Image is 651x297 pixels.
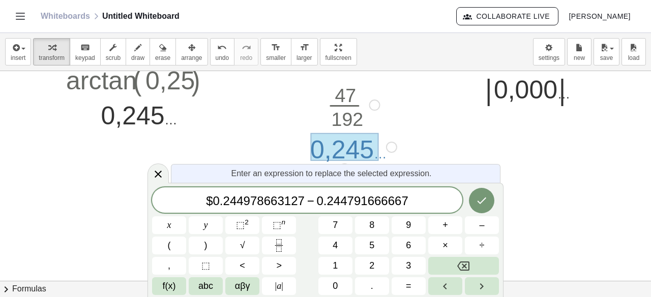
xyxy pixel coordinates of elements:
span: 2 [369,259,374,273]
button: Square root [225,237,259,254]
span: . [220,194,223,208]
button: erase [150,38,176,65]
span: 4 [334,194,340,208]
span: , [168,259,170,273]
span: ) [204,239,208,252]
button: 0 [318,277,352,295]
span: 4 [230,194,236,208]
span: ⬚ [236,220,245,230]
span: αβγ [235,279,250,293]
span: 2 [327,194,333,208]
button: Minus [465,216,499,234]
button: insert [5,38,31,65]
span: 5 [369,239,374,252]
span: load [628,54,640,61]
span: 6 [388,194,395,208]
span: 9 [244,194,250,208]
button: 5 [355,237,389,254]
button: . [355,277,389,295]
span: larger [297,54,312,61]
span: 6 [271,194,277,208]
span: arrange [181,54,202,61]
button: Functions [152,277,186,295]
button: scrub [100,38,126,65]
i: keyboard [80,42,90,54]
span: √ [240,239,245,252]
span: 7 [250,194,257,208]
span: 1 [361,194,367,208]
button: format_sizesmaller [260,38,291,65]
button: settings [533,38,565,65]
span: 7 [333,218,338,232]
button: Collaborate Live [456,7,558,25]
span: 4 [333,239,338,252]
button: format_sizelarger [291,38,318,65]
span: 4 [236,194,243,208]
i: format_size [300,42,309,54]
button: Squared [225,216,259,234]
span: 6 [406,239,411,252]
button: Superscript [262,216,296,234]
button: redoredo [234,38,258,65]
i: undo [217,42,227,54]
button: Placeholder [189,257,223,275]
button: Fraction [262,237,296,254]
button: transform [33,38,70,65]
button: Greater than [262,257,296,275]
span: x [167,218,171,232]
span: insert [11,54,25,61]
span: ÷ [480,239,485,252]
span: new [574,54,585,61]
span: scrub [106,54,121,61]
button: Toggle navigation [12,8,28,24]
span: erase [155,54,170,61]
button: Alphabet [189,277,223,295]
button: [PERSON_NAME] [560,7,639,25]
span: Collaborate Live [465,12,550,21]
span: [PERSON_NAME] [569,12,631,20]
span: > [276,259,282,273]
span: settings [539,54,559,61]
span: transform [39,54,65,61]
span: 7 [298,194,304,208]
span: 7 [401,194,408,208]
span: . [371,279,373,293]
span: 0 [333,279,338,293]
i: format_size [271,42,281,54]
button: Plus [428,216,462,234]
span: undo [216,54,229,61]
span: a [275,279,283,293]
span: 9 [406,218,411,232]
span: keypad [75,54,95,61]
button: new [567,38,591,65]
button: , [152,257,186,275]
button: Greek alphabet [225,277,259,295]
button: 7 [318,216,352,234]
span: fullscreen [325,54,351,61]
button: Absolute value [262,277,296,295]
span: 0 [316,194,323,208]
button: Left arrow [428,277,462,295]
span: 4 [340,194,347,208]
span: + [442,218,448,232]
button: Times [428,237,462,254]
button: Done [469,188,494,213]
button: 1 [318,257,352,275]
span: | [275,281,277,291]
span: 7 [347,194,354,208]
button: 3 [392,257,426,275]
button: undoundo [210,38,235,65]
span: × [442,239,448,252]
button: y [189,216,223,234]
button: draw [126,38,150,65]
button: keyboardkeypad [70,38,101,65]
button: Equals [392,277,426,295]
span: ( [168,239,171,252]
span: 9 [354,194,361,208]
span: $ [206,194,213,208]
span: − [305,195,317,207]
button: 4 [318,237,352,254]
i: redo [242,42,251,54]
sup: n [281,218,285,226]
span: 6 [381,194,388,208]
